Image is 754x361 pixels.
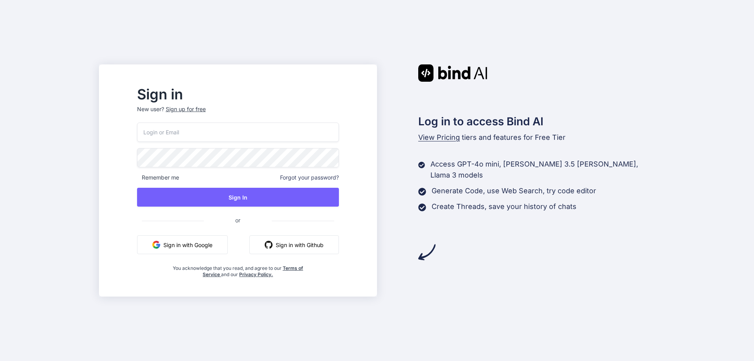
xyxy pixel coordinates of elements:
span: Forgot your password? [280,174,339,181]
a: Privacy Policy. [239,271,273,277]
button: Sign in with Github [249,235,339,254]
p: Access GPT-4o mini, [PERSON_NAME] 3.5 [PERSON_NAME], Llama 3 models [430,159,655,181]
p: New user? [137,105,339,123]
input: Login or Email [137,123,339,142]
h2: Log in to access Bind AI [418,113,655,130]
span: or [204,211,272,230]
span: View Pricing [418,133,460,141]
div: Sign up for free [166,105,206,113]
img: Bind AI logo [418,64,487,82]
img: github [265,241,273,249]
div: You acknowledge that you read, and agree to our and our [170,260,305,278]
p: Generate Code, use Web Search, try code editor [432,185,596,196]
button: Sign in with Google [137,235,228,254]
a: Terms of Service [203,265,303,277]
p: tiers and features for Free Tier [418,132,655,143]
img: google [152,241,160,249]
p: Create Threads, save your history of chats [432,201,576,212]
button: Sign In [137,188,339,207]
h2: Sign in [137,88,339,101]
span: Remember me [137,174,179,181]
img: arrow [418,244,436,261]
